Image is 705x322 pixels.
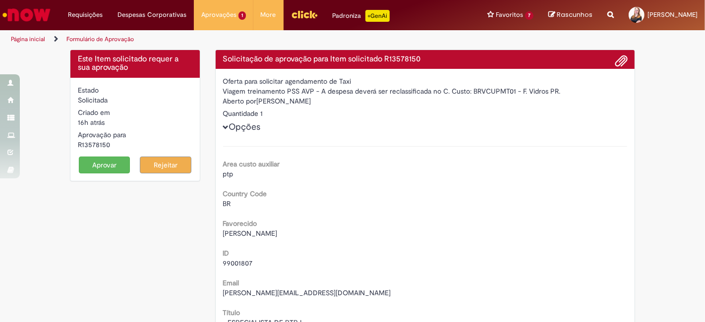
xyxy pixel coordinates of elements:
span: [PERSON_NAME] [647,10,698,19]
span: 7 [525,11,533,20]
span: More [261,10,276,20]
label: Criado em [78,107,110,117]
b: Título [223,308,240,317]
time: 29/09/2025 16:24:45 [78,118,105,127]
span: Favoritos [496,10,523,20]
span: 99001807 [223,259,253,268]
span: Despesas Corporativas [117,10,186,20]
a: Formulário de Aprovação [66,35,134,43]
button: Aprovar [79,157,130,173]
span: 16h atrás [78,118,105,127]
span: Aprovações [201,10,236,20]
span: Rascunhos [557,10,592,19]
div: Quantidade 1 [223,108,628,118]
b: Favorecido [223,219,257,228]
span: [PERSON_NAME][EMAIL_ADDRESS][DOMAIN_NAME] [223,288,391,297]
span: [PERSON_NAME] [223,229,278,238]
button: Rejeitar [140,157,191,173]
ul: Trilhas de página [7,30,463,49]
div: Oferta para solicitar agendamento de Taxi [223,76,628,86]
h4: Este Item solicitado requer a sua aprovação [78,55,192,72]
a: Rascunhos [548,10,592,20]
div: Solicitada [78,95,192,105]
p: +GenAi [365,10,390,22]
b: Email [223,278,239,287]
label: Aberto por [223,96,257,106]
b: Area custo auxiliar [223,160,280,168]
div: 29/09/2025 16:24:45 [78,117,192,127]
span: Requisições [68,10,103,20]
b: ID [223,249,230,258]
div: R13578150 [78,140,192,150]
img: click_logo_yellow_360x200.png [291,7,318,22]
a: Página inicial [11,35,45,43]
div: [PERSON_NAME] [223,96,628,108]
img: ServiceNow [1,5,52,25]
b: Country Code [223,189,267,198]
h4: Solicitação de aprovação para Item solicitado R13578150 [223,55,628,64]
span: ptp [223,169,234,178]
div: Padroniza [333,10,390,22]
label: Aprovação para [78,130,126,140]
div: Viagem treinamento PSS AVP - A despesa deverá ser reclassificada no C. Custo: BRVCUPMT01 - F. Vid... [223,86,628,96]
span: BR [223,199,231,208]
label: Estado [78,85,99,95]
span: 1 [238,11,246,20]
